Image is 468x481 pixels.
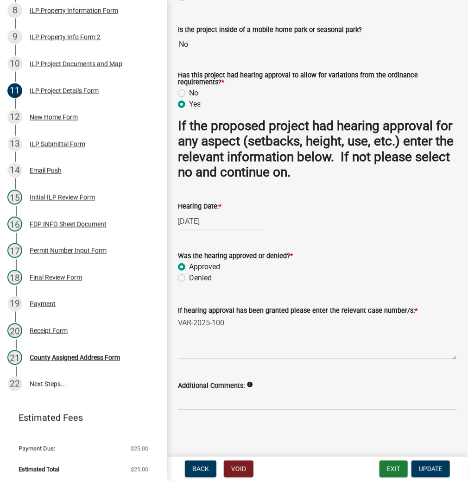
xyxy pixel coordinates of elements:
[178,27,362,33] label: Is the project inside of a mobile home park or seasonal park?
[7,163,22,178] div: 14
[7,297,22,311] div: 19
[7,57,22,71] div: 10
[224,461,253,477] button: Void
[7,217,22,232] div: 16
[7,323,22,338] div: 20
[178,308,417,314] label: If hearing approval has been granted please enter the relevant case number/s:
[30,7,118,14] div: ILP Property Information Form
[178,212,263,231] input: mm/dd/yyyy
[7,3,22,18] div: 8
[189,261,220,272] label: Approved
[7,350,22,365] div: 21
[7,190,22,205] div: 15
[185,461,216,477] button: Back
[7,409,152,427] a: Estimated Fees
[379,461,408,477] button: Exit
[30,194,95,201] div: Initial ILP Review Form
[419,465,443,473] span: Update
[30,114,78,120] div: New Home Form
[19,467,59,473] span: Estimated Total
[189,272,212,284] label: Denied
[30,88,99,94] div: ILP Project Details Form
[7,137,22,152] div: 13
[30,328,68,334] div: Receipt Form
[30,301,56,307] div: Payment
[178,253,293,259] label: Was the hearing approved or denied?
[178,118,454,180] strong: If the proposed project had hearing approval for any aspect (setbacks, height, use, etc.) enter t...
[7,110,22,125] div: 12
[7,377,22,392] div: 22
[131,446,148,452] span: $25.00
[30,34,101,40] div: ILP Property Info Form 2
[247,381,253,388] i: info
[411,461,450,477] button: Update
[178,383,245,389] label: Additional Comments:
[30,141,85,147] div: ILP Submittal Form
[19,446,55,452] span: Payment Due:
[7,270,22,285] div: 18
[30,221,107,228] div: FDP INFO Sheet Document
[30,354,120,361] div: County Assigned Address Form
[7,30,22,44] div: 9
[7,83,22,98] div: 11
[131,467,148,473] span: $25.00
[7,243,22,258] div: 17
[30,247,107,254] div: Permit Number Input Form
[30,274,82,281] div: Final Review Form
[189,88,198,99] label: No
[178,203,221,210] label: Hearing Date:
[189,99,201,110] label: Yes
[30,167,62,174] div: Email Push
[30,61,122,67] div: ILP Project Documents and Map
[192,465,209,473] span: Back
[178,72,457,86] label: Has this project had hearing approval to allow for variations from the ordinance requirements?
